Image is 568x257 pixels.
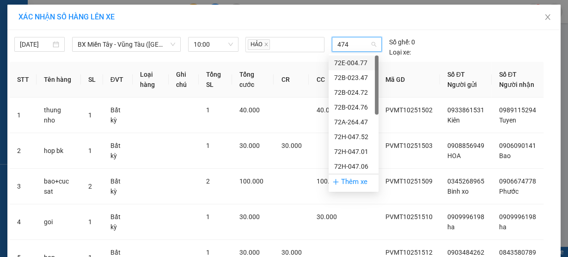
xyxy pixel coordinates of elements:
span: 0345268965 [447,177,484,185]
span: 1 [88,218,92,226]
td: 4 [10,204,37,240]
th: Mã GD [378,62,440,98]
td: Bất kỳ [103,204,133,240]
span: 1 [88,147,92,154]
td: 1 [10,98,37,133]
div: 72H-047.01 [334,147,373,157]
span: Số ghế: [389,37,410,47]
span: down [170,42,176,47]
span: 30.000 [316,213,336,220]
span: PVMT10251512 [385,249,433,256]
th: CC [309,62,348,98]
th: SL [81,62,103,98]
div: 72A-264.47 [334,117,373,127]
span: 100.000 [316,177,340,185]
span: 1 [206,142,210,149]
span: 0909996198 [499,213,536,220]
span: 30.000 [239,142,260,149]
td: Bất kỳ [103,169,133,204]
span: Số ĐT [499,71,517,78]
th: Loại hàng [133,62,168,98]
input: 12/10/2025 [20,39,51,49]
span: close [264,42,269,47]
th: Ghi chú [169,62,199,98]
th: Tổng cước [232,62,274,98]
span: Số ĐT [447,71,465,78]
span: HOA [447,152,461,159]
th: ĐVT [103,62,133,98]
div: 72B-023.47 [329,70,379,85]
span: Binh xo [447,188,469,195]
div: 72B-024.72 [329,85,379,100]
span: 1 [206,213,210,220]
span: 0909996198 [447,213,484,220]
span: Người gửi [447,81,477,88]
span: Loại xe: [389,47,411,57]
span: PVMT10251510 [385,213,433,220]
span: 0989115294 [499,106,536,114]
div: 72H-047.52 [329,129,379,144]
td: 2 [10,133,37,169]
div: 72H-047.52 [334,132,373,142]
span: 1 [88,111,92,119]
div: 72B-024.76 [334,102,373,112]
span: 0906674778 [499,177,536,185]
span: Người nhận [499,81,534,88]
th: Tên hàng [37,62,81,98]
div: 0 [389,37,415,47]
span: HẢO [248,39,270,50]
span: 100.000 [239,177,263,185]
span: 40.000 [239,106,260,114]
span: Tuyen [499,116,516,124]
span: 40.000 [316,106,336,114]
span: 2 [206,177,210,185]
span: 30.000 [239,249,260,256]
div: 72H-047.06 [334,161,373,171]
td: 3 [10,169,37,204]
span: 0843580789 [499,249,536,256]
span: 2 [88,183,92,190]
span: Phước [499,188,519,195]
span: 0908856949 [447,142,484,149]
div: 72E-004.77 [329,55,379,70]
th: Tổng SL [199,62,232,98]
span: 30.000 [281,142,301,149]
div: 72B-024.72 [334,87,373,98]
button: Close [535,5,561,31]
span: 30.000 [239,213,260,220]
div: 72A-264.47 [329,115,379,129]
div: Thêm xe [329,174,379,190]
span: Kiên [447,116,460,124]
div: 72B-023.47 [334,73,373,83]
td: thung nho [37,98,81,133]
span: PVMT10251503 [385,142,433,149]
span: Bao [499,152,511,159]
td: goi [37,204,81,240]
span: 30.000 [281,249,301,256]
span: plus [332,178,339,185]
span: PVMT10251502 [385,106,433,114]
div: 72H-047.01 [329,144,379,159]
td: Bất kỳ [103,133,133,169]
span: 1 [206,249,210,256]
span: BX Miền Tây - Vũng Tàu (Hàng Hóa) [78,37,175,51]
span: 10:00 [194,37,233,51]
div: 72E-004.77 [334,58,373,68]
span: ha [447,223,455,231]
span: close [544,13,551,21]
div: 72H-047.06 [329,159,379,174]
span: 1 [206,106,210,114]
th: CR [274,62,309,98]
td: hop bk [37,133,81,169]
td: bao+cuc sat [37,169,81,204]
span: 0903484262 [447,249,484,256]
div: 72B-024.76 [329,100,379,115]
span: XÁC NHẬN SỐ HÀNG LÊN XE [18,12,115,21]
span: 0933861531 [447,106,484,114]
td: Bất kỳ [103,98,133,133]
span: 0906090141 [499,142,536,149]
span: ha [499,223,507,231]
span: PVMT10251509 [385,177,433,185]
th: STT [10,62,37,98]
